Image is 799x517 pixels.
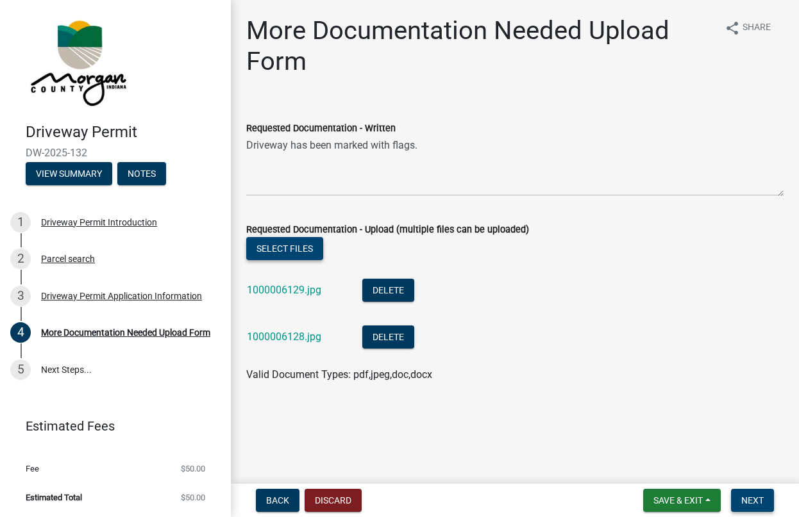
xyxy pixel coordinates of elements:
[26,493,82,502] span: Estimated Total
[10,359,31,380] div: 5
[10,249,31,269] div: 2
[41,328,210,337] div: More Documentation Needed Upload Form
[362,285,414,297] wm-modal-confirm: Delete Document
[41,254,95,263] div: Parcel search
[305,489,362,512] button: Discard
[26,147,205,159] span: DW-2025-132
[117,169,166,179] wm-modal-confirm: Notes
[246,226,529,234] label: Requested Documentation - Upload (multiple files can be uploaded)
[246,368,432,381] span: Valid Document Types: pdf,jpeg,doc,docx
[247,284,321,296] a: 1000006129.jpg
[26,13,129,110] img: Morgan County, Indiana
[743,21,771,36] span: Share
[741,495,764,505] span: Next
[41,291,202,300] div: Driveway Permit Application Information
[41,218,157,227] div: Driveway Permit Introduction
[26,123,221,142] h4: Driveway Permit
[26,464,39,473] span: Fee
[117,162,166,185] button: Notes
[246,124,396,133] label: Requested Documentation - Written
[266,495,289,505] span: Back
[725,21,740,36] i: share
[714,15,781,40] button: shareShare
[246,237,323,260] button: Select files
[26,162,112,185] button: View Summary
[362,332,414,344] wm-modal-confirm: Delete Document
[653,495,703,505] span: Save & Exit
[181,464,205,473] span: $50.00
[256,489,299,512] button: Back
[247,331,321,343] a: 1000006128.jpg
[643,489,721,512] button: Save & Exit
[362,325,414,349] button: Delete
[181,493,205,502] span: $50.00
[26,169,112,179] wm-modal-confirm: Summary
[10,413,210,439] a: Estimated Fees
[362,279,414,302] button: Delete
[10,322,31,343] div: 4
[10,286,31,306] div: 3
[246,15,714,77] h1: More Documentation Needed Upload Form
[10,212,31,233] div: 1
[731,489,774,512] button: Next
